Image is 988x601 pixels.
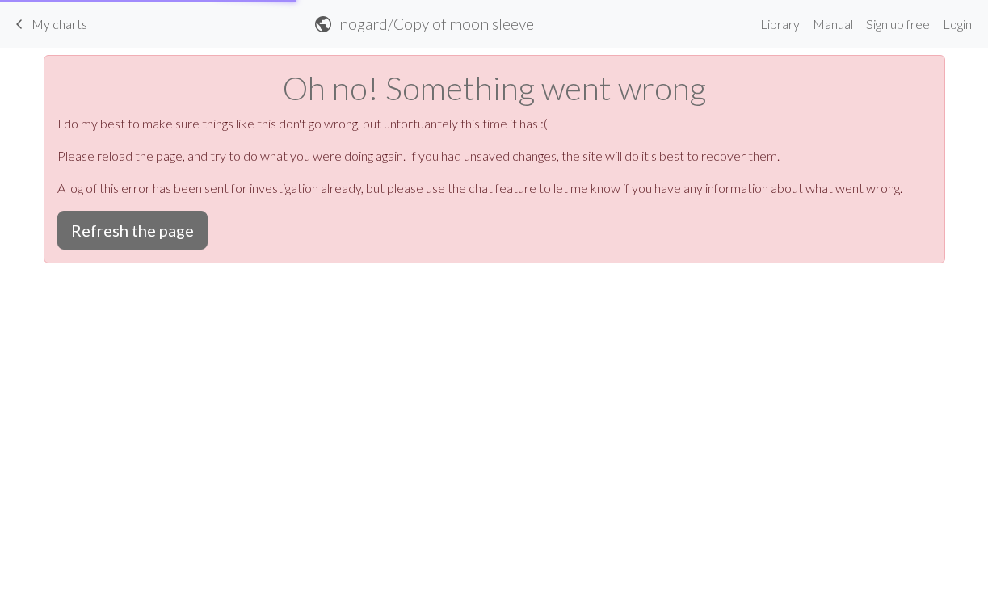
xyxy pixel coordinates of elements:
a: Library [754,8,806,40]
h2: nogard / Copy of moon sleeve [339,15,534,33]
span: My charts [32,16,87,32]
span: public [313,13,333,36]
button: Refresh the page [57,211,208,250]
span: keyboard_arrow_left [10,13,29,36]
a: Manual [806,8,860,40]
h1: Oh no! Something went wrong [57,69,931,107]
p: A log of this error has been sent for investigation already, but please use the chat feature to l... [57,179,931,198]
p: I do my best to make sure things like this don't go wrong, but unfortuantely this time it has :( [57,114,931,133]
a: My charts [10,11,87,38]
p: Please reload the page, and try to do what you were doing again. If you had unsaved changes, the ... [57,146,931,166]
a: Sign up free [860,8,936,40]
a: Login [936,8,978,40]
